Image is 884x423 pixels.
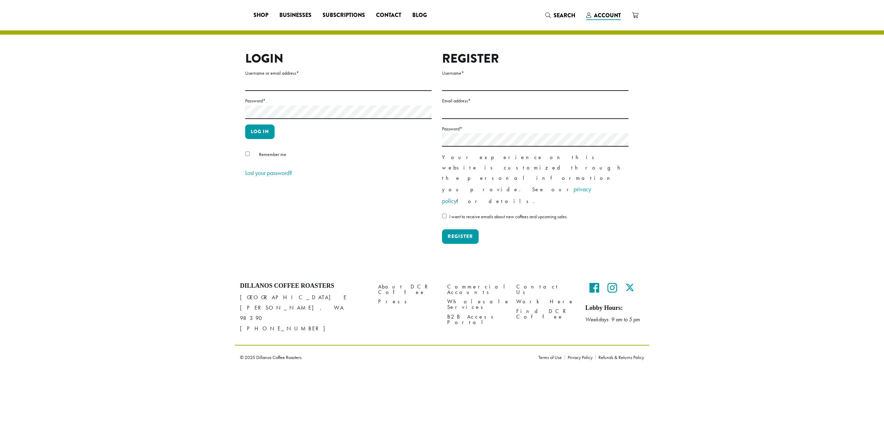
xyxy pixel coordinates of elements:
h4: Dillanos Coffee Roasters [240,282,368,290]
span: Blog [412,11,427,20]
a: Contact Us [516,282,575,297]
a: Privacy Policy [565,355,595,360]
label: Email address [442,96,628,105]
span: Account [594,11,621,19]
input: I want to receive emails about new coffees and upcoming sales. [442,214,446,218]
label: Password [442,125,628,133]
a: Refunds & Returns Policy [595,355,644,360]
button: Log in [245,125,275,139]
span: Businesses [279,11,311,20]
label: Username or email address [245,69,432,77]
a: Terms of Use [538,355,565,360]
span: Shop [253,11,268,20]
span: Search [554,11,575,19]
em: Weekdays 9 am to 5 pm [585,316,640,323]
span: I want to receive emails about new coffees and upcoming sales. [449,213,568,220]
a: Search [540,10,581,21]
a: Shop [248,10,274,21]
p: Your experience on this website is customized through the personal information you provide. See o... [442,152,628,207]
label: Password [245,96,432,105]
a: About DCR Coffee [378,282,437,297]
p: [GEOGRAPHIC_DATA] E [PERSON_NAME], WA 98390 [PHONE_NUMBER] [240,292,368,334]
span: Subscriptions [323,11,365,20]
p: © 2025 Dillanos Coffee Roasters. [240,355,528,360]
a: Lost your password? [245,169,292,177]
a: Wholesale Services [447,297,506,312]
span: Contact [376,11,401,20]
a: privacy policy [442,185,591,205]
label: Username [442,69,628,77]
button: Register [442,229,479,244]
a: Find DCR Coffee [516,306,575,321]
h2: Login [245,51,432,66]
h5: Lobby Hours: [585,304,644,312]
a: Work Here [516,297,575,306]
a: Commercial Accounts [447,282,506,297]
span: Remember me [259,151,286,157]
a: B2B Access Portal [447,312,506,327]
h2: Register [442,51,628,66]
a: Press [378,297,437,306]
